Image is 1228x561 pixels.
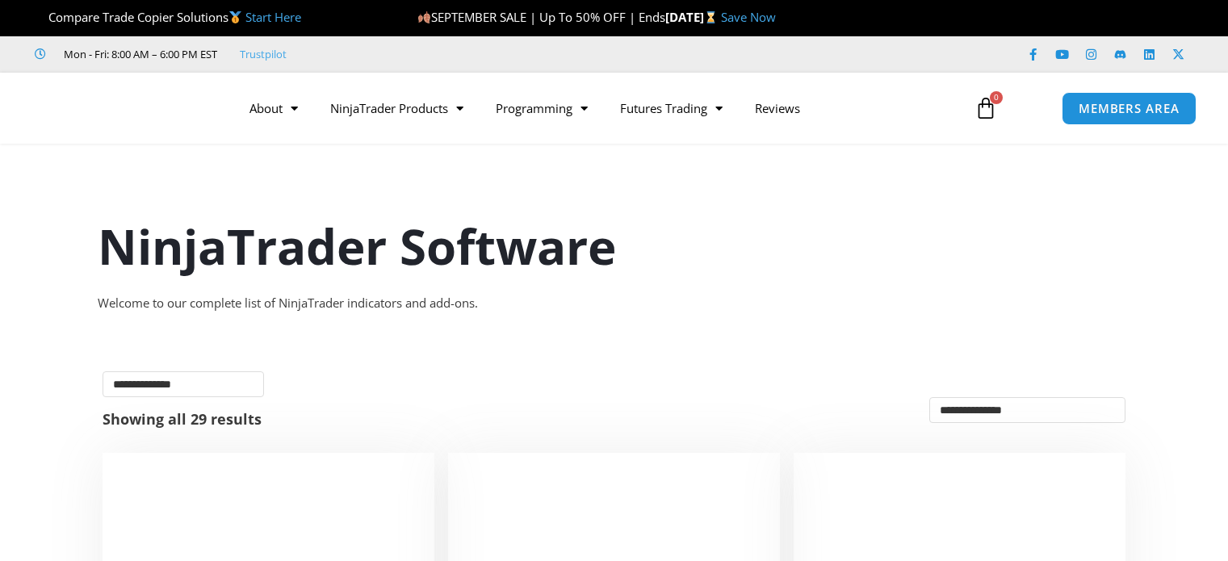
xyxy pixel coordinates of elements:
[929,397,1125,423] select: Shop order
[990,91,1003,104] span: 0
[418,11,430,23] img: 🍂
[950,85,1021,132] a: 0
[229,11,241,23] img: 🥇
[240,44,287,64] a: Trustpilot
[98,292,1131,315] div: Welcome to our complete list of NinjaTrader indicators and add-ons.
[1062,92,1197,125] a: MEMBERS AREA
[245,9,301,25] a: Start Here
[60,44,217,64] span: Mon - Fri: 8:00 AM – 6:00 PM EST
[314,90,480,127] a: NinjaTrader Products
[480,90,604,127] a: Programming
[739,90,816,127] a: Reviews
[35,9,301,25] span: Compare Trade Copier Solutions
[665,9,721,25] strong: [DATE]
[36,11,48,23] img: 🏆
[604,90,739,127] a: Futures Trading
[35,79,208,137] img: LogoAI | Affordable Indicators – NinjaTrader
[233,90,958,127] nav: Menu
[1079,103,1180,115] span: MEMBERS AREA
[233,90,314,127] a: About
[417,9,665,25] span: SEPTEMBER SALE | Up To 50% OFF | Ends
[721,9,776,25] a: Save Now
[98,212,1131,280] h1: NinjaTrader Software
[705,11,717,23] img: ⌛
[103,412,262,426] p: Showing all 29 results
